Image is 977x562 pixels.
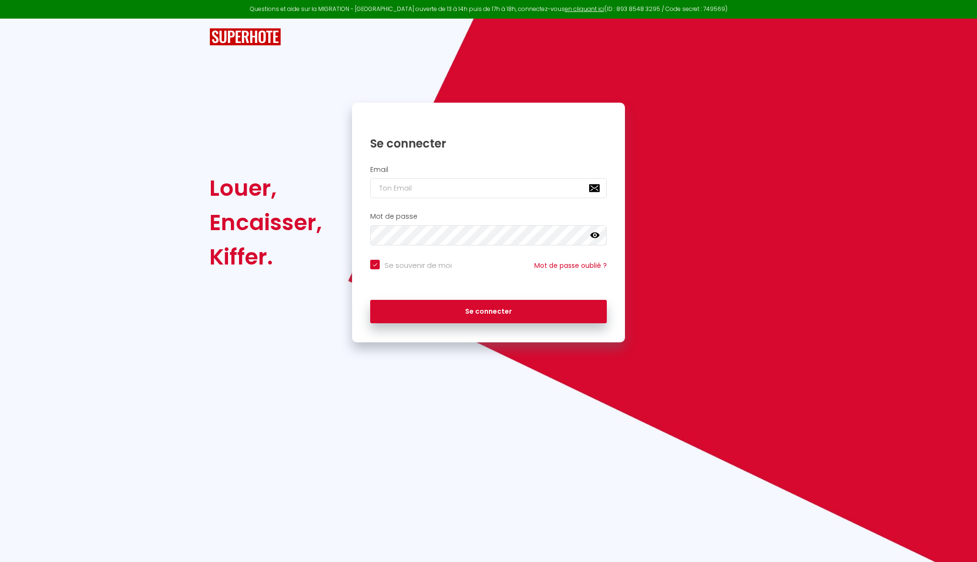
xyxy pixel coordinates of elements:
[209,240,322,274] div: Kiffer.
[209,171,322,205] div: Louer,
[565,5,604,13] a: en cliquant ici
[370,300,607,324] button: Se connecter
[209,205,322,240] div: Encaisser,
[370,212,607,221] h2: Mot de passe
[534,261,607,270] a: Mot de passe oublié ?
[370,136,607,151] h1: Se connecter
[370,166,607,174] h2: Email
[370,178,607,198] input: Ton Email
[209,28,281,46] img: SuperHote logo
